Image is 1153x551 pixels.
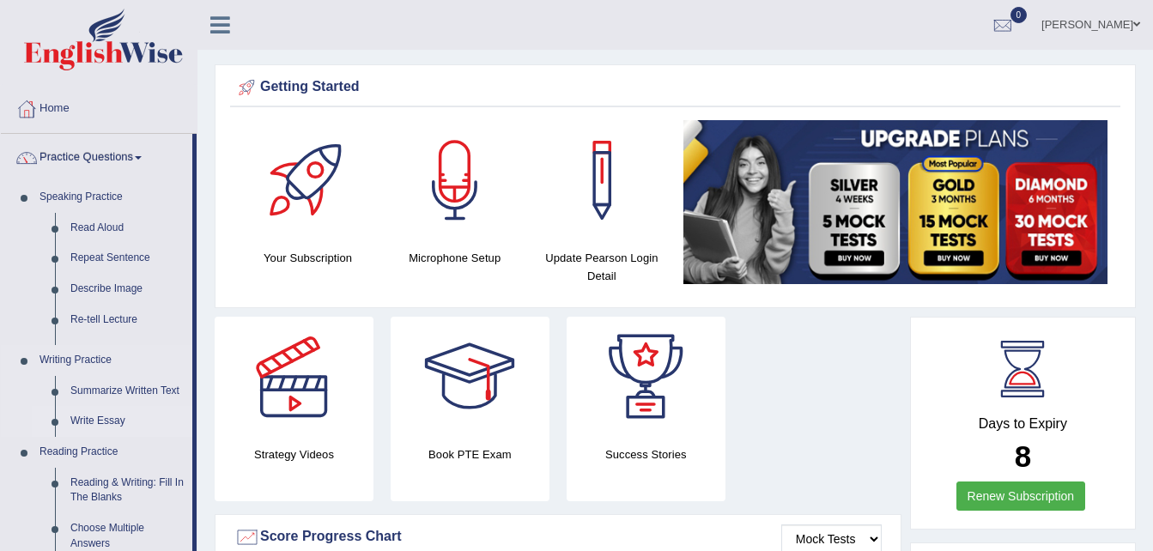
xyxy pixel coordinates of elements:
h4: Strategy Videos [215,445,373,463]
a: Answer Short Question [63,335,192,366]
a: Renew Subscription [956,481,1086,511]
div: Score Progress Chart [234,524,882,550]
a: Write Essay [63,406,192,437]
h4: Your Subscription [243,249,373,267]
a: Reading & Writing: Fill In The Blanks [63,468,192,513]
h4: Success Stories [567,445,725,463]
a: Describe Image [63,274,192,305]
a: Read Aloud [63,213,192,244]
h4: Book PTE Exam [391,445,549,463]
h4: Days to Expiry [930,416,1116,432]
a: Home [1,85,197,128]
a: Re-tell Lecture [63,305,192,336]
span: 0 [1010,7,1028,23]
a: Reading Practice [32,437,192,468]
a: Repeat Sentence [63,243,192,274]
a: Practice Questions [1,134,192,177]
h4: Update Pearson Login Detail [537,249,666,285]
h4: Microphone Setup [390,249,519,267]
div: Getting Started [234,75,1116,100]
a: Writing Practice [32,345,192,376]
img: small5.jpg [683,120,1107,284]
a: Speaking Practice [32,182,192,213]
b: 8 [1015,439,1031,473]
a: Summarize Written Text [63,376,192,407]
